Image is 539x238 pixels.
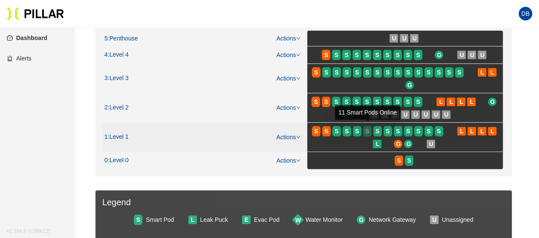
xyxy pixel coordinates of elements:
[480,50,484,60] span: U
[386,126,389,136] span: S
[442,215,473,224] div: Unassigned
[412,34,417,43] span: U
[108,133,129,141] span: : Level 1
[314,126,318,136] span: S
[375,50,379,60] span: S
[7,7,64,20] img: Pillar Technologies
[406,97,410,106] span: S
[136,215,140,224] span: S
[434,110,438,119] span: U
[437,126,441,136] span: S
[191,215,195,224] span: L
[345,50,349,60] span: S
[314,97,318,106] span: S
[245,215,248,224] span: E
[416,97,420,106] span: S
[324,68,328,77] span: S
[108,35,138,43] span: : Penthouse
[427,68,430,77] span: S
[355,50,359,60] span: S
[277,104,300,111] a: Actions
[406,126,410,136] span: S
[386,97,389,106] span: S
[146,215,174,224] div: Smart Pod
[277,75,300,82] a: Actions
[108,104,129,112] span: : Level 2
[375,68,379,77] span: S
[296,135,300,139] span: down
[392,34,396,43] span: U
[314,68,318,77] span: S
[277,157,300,164] a: Actions
[296,158,300,163] span: down
[104,133,129,141] div: 1
[296,36,300,40] span: down
[396,139,401,149] span: G
[416,68,420,77] span: S
[444,110,448,119] span: U
[108,51,129,59] span: : Level 4
[334,50,338,60] span: S
[416,50,420,60] span: S
[369,215,415,224] div: Network Gateway
[365,126,369,136] span: S
[396,50,400,60] span: S
[365,68,369,77] span: S
[355,126,359,136] span: S
[406,50,410,60] span: S
[296,76,300,80] span: down
[355,68,359,77] span: S
[104,35,138,43] div: 5
[104,75,129,82] div: 3
[470,97,473,106] span: L
[355,97,359,106] span: S
[365,97,369,106] span: S
[407,80,412,90] span: G
[334,97,338,106] span: S
[429,139,433,149] span: U
[449,97,453,106] span: L
[104,104,129,112] div: 2
[365,50,369,60] span: S
[437,68,441,77] span: S
[480,126,484,136] span: L
[277,35,300,42] a: Actions
[375,126,379,136] span: S
[439,97,443,106] span: L
[345,126,349,136] span: S
[490,68,494,77] span: L
[7,34,47,41] a: dashboardDashboard
[427,126,430,136] span: S
[7,55,32,62] a: alertAlerts
[490,126,494,136] span: L
[470,126,474,136] span: L
[470,50,474,60] span: U
[413,110,418,119] span: U
[396,126,400,136] span: S
[386,50,389,60] span: S
[375,139,379,149] span: L
[359,215,363,224] span: G
[407,156,411,165] span: S
[296,106,300,110] span: down
[375,97,379,106] span: S
[277,134,300,141] a: Actions
[324,126,328,136] span: S
[334,126,338,136] span: S
[447,68,451,77] span: S
[521,7,529,20] span: DB
[102,197,505,208] h3: Legend
[108,157,129,164] span: : Level 0
[295,215,301,224] span: W
[335,105,400,120] div: 11 Smart Pods Online
[306,215,343,224] div: Water Monitor
[490,97,495,106] span: G
[104,157,129,164] div: 0
[104,51,129,59] div: 4
[460,50,464,60] span: U
[296,53,300,57] span: down
[402,34,406,43] span: U
[437,50,441,60] span: G
[416,126,420,136] span: S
